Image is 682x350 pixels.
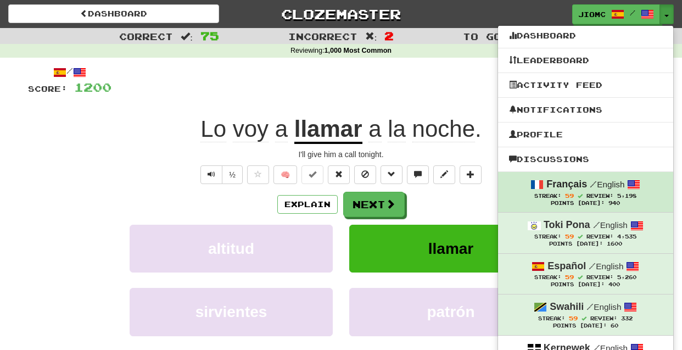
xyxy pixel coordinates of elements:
span: : [365,32,377,41]
button: Favorite sentence (alt+f) [247,165,269,184]
span: voy [233,116,269,142]
strong: Swahili [550,301,584,312]
span: 5,260 [617,274,636,280]
div: Text-to-speech controls [198,165,243,184]
button: ½ [222,165,243,184]
span: llamar [428,240,474,257]
small: English [593,220,628,230]
span: Streak includes today. [578,193,583,198]
span: 59 [565,233,574,240]
a: Profile [498,127,673,142]
button: Edit sentence (alt+d) [433,165,455,184]
strong: Toki Pona [544,219,590,230]
button: Ignore sentence (alt+i) [354,165,376,184]
span: To go [463,31,501,42]
span: Incorrect [288,31,357,42]
span: patrón [427,303,474,320]
a: Español /English Streak: 59 Review: 5,260 Points [DATE]: 400 [498,254,673,294]
div: / [28,65,111,79]
u: llamar [294,116,362,144]
a: Swahili /English Streak: 59 Review: 332 Points [DATE]: 60 [498,295,673,335]
span: Review: [586,274,613,280]
span: 1200 [74,80,111,94]
span: 75 [200,29,219,42]
span: Streak includes today. [578,234,583,239]
button: llamar [349,225,552,273]
span: 4,535 [617,234,636,240]
button: 🧠 [273,165,297,184]
div: Points [DATE]: 1600 [509,241,662,248]
small: English [586,302,621,312]
span: Correct [119,31,173,42]
button: Grammar (alt+g) [381,165,403,184]
a: Dashboard [498,29,673,43]
a: Notifications [498,103,673,117]
span: Streak: [534,234,561,240]
button: Reset to 0% Mastered (alt+r) [328,165,350,184]
button: Explain [277,195,338,214]
strong: Español [547,260,586,271]
span: Score: [28,84,68,93]
span: / [593,220,600,230]
span: Review: [586,193,613,199]
button: Next [343,192,405,217]
span: Streak: [534,274,561,280]
span: 332 [621,315,633,321]
span: Streak: [538,315,565,321]
span: Review: [590,315,617,321]
a: Toki Pona /English Streak: 59 Review: 4,535 Points [DATE]: 1600 [498,213,673,253]
span: : [181,32,193,41]
small: English [589,262,623,271]
a: Leaderboard [498,53,673,68]
span: 2 [384,29,394,42]
span: a [275,116,288,142]
span: a [368,116,381,142]
span: Review: [586,234,613,240]
button: patrón [349,288,552,336]
button: Add to collection (alt+a) [460,165,482,184]
span: Streak includes today. [582,316,586,321]
span: la [388,116,406,142]
small: English [590,180,624,189]
div: Points [DATE]: 940 [509,200,662,207]
div: Points [DATE]: 60 [509,323,662,330]
span: sirvientes [195,303,267,320]
span: . [362,116,482,142]
button: Set this sentence to 100% Mastered (alt+m) [301,165,323,184]
button: Play sentence audio (ctl+space) [200,165,222,184]
div: I'll give him a call tonight. [28,149,654,160]
span: / [590,179,597,189]
strong: 1,000 Most Common [325,47,392,54]
span: Streak: [534,193,561,199]
span: altitud [208,240,254,257]
span: / [586,302,594,312]
a: Discussions [498,152,673,166]
a: Dashboard [8,4,219,23]
span: Streak includes today. [578,275,583,280]
span: noche [412,116,475,142]
span: Lo [200,116,226,142]
div: Points [DATE]: 400 [509,281,662,288]
button: Discuss sentence (alt+u) [407,165,429,184]
span: 59 [565,274,574,280]
button: altitud [130,225,333,273]
strong: Français [546,179,587,190]
span: / [589,261,596,271]
a: JioMc / [572,4,660,24]
span: 59 [569,315,578,321]
span: 5,198 [617,193,636,199]
span: JioMc [578,9,606,19]
span: 59 [565,192,574,199]
button: sirvientes [130,288,333,336]
a: Français /English Streak: 59 Review: 5,198 Points [DATE]: 940 [498,172,673,212]
span: / [630,9,635,16]
a: Activity Feed [498,78,673,92]
a: Clozemaster [236,4,446,24]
